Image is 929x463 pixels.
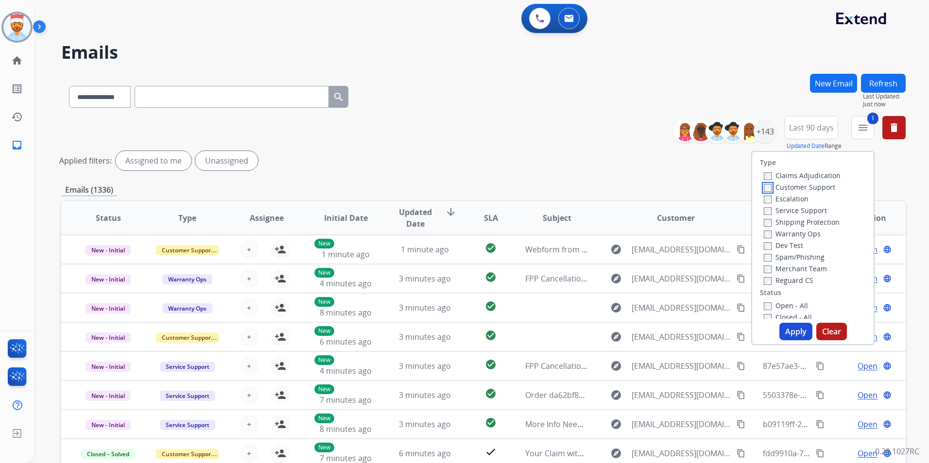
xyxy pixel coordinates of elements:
mat-icon: person_add [275,302,286,314]
mat-icon: content_copy [737,245,745,254]
label: Customer Support [764,182,835,192]
span: Service Support [160,391,215,401]
mat-icon: check_circle [485,242,497,254]
mat-icon: search [333,91,344,103]
p: New [314,355,334,365]
mat-icon: check_circle [485,300,497,312]
input: Customer Support [764,184,772,192]
mat-icon: check_circle [485,417,497,429]
mat-icon: check_circle [485,388,497,399]
input: Service Support [764,207,772,215]
mat-icon: person_add [275,447,286,459]
mat-icon: check [485,446,497,458]
label: Escalation [764,194,809,203]
span: 1 [867,113,878,124]
span: Customer [657,212,695,224]
span: Type [178,212,196,224]
p: New [314,297,334,307]
button: + [240,356,259,376]
button: + [240,298,259,317]
span: b09119ff-2e87-421d-befe-b9fac4213cd6 [763,419,907,430]
span: Order da62bf80-4ea5-4736-9584-f3fdbb8f04a7 [525,390,693,400]
mat-icon: delete [888,122,900,133]
p: 0.20.1027RC [875,446,919,457]
span: Customer Support [156,332,219,343]
span: 3 minutes ago [399,390,451,400]
button: + [240,414,259,434]
span: More Info Needed: 3e7853e6-b90a-4c9f-9db0-e5bc948e7b98 [PERSON_NAME] [525,419,807,430]
mat-icon: explore [610,331,622,343]
span: 5503378e-3817-499c-8499-5f7ae3a5a47c [763,390,910,400]
mat-icon: person_add [275,389,286,401]
input: Merchant Team [764,265,772,273]
mat-icon: content_copy [737,274,745,283]
span: Warranty Ops [162,303,212,314]
span: + [247,331,251,343]
span: 3 minutes ago [399,361,451,371]
mat-icon: home [11,55,23,66]
mat-icon: list_alt [11,83,23,95]
span: Open [858,360,877,372]
label: Open - All [764,301,808,310]
span: + [247,418,251,430]
mat-icon: content_copy [737,362,745,370]
mat-icon: content_copy [816,420,825,429]
div: Unassigned [195,151,258,170]
button: + [240,269,259,288]
mat-icon: language [883,332,892,341]
span: [EMAIL_ADDRESS][DOMAIN_NAME] [632,360,731,372]
span: New - Initial [86,274,131,284]
span: Subject [543,212,571,224]
span: [EMAIL_ADDRESS][DOMAIN_NAME] [632,302,731,314]
span: New - Initial [86,245,131,255]
mat-icon: check_circle [485,271,497,283]
span: + [247,244,251,255]
mat-icon: arrow_downward [445,206,457,218]
mat-icon: explore [610,273,622,284]
span: Just now [863,100,906,108]
span: 6 minutes ago [399,448,451,459]
span: 4 minutes ago [320,278,372,289]
span: 1 minute ago [322,249,370,260]
span: + [247,360,251,372]
label: Merchant Team [764,264,827,273]
h2: Emails [61,43,906,62]
span: Customer Support [156,245,219,255]
mat-icon: person_add [275,273,286,284]
span: + [247,273,251,284]
span: 4 minutes ago [320,365,372,376]
span: Last 90 days [789,126,834,130]
label: Service Support [764,206,827,215]
span: Initial Date [324,212,368,224]
label: Closed - All [764,313,812,322]
mat-icon: explore [610,418,622,430]
span: [EMAIL_ADDRESS][DOMAIN_NAME] [632,244,731,255]
button: Apply [779,323,812,340]
input: Claims Adjudication [764,172,772,180]
button: + [240,444,259,463]
span: 1 minute ago [401,244,449,255]
input: Open - All [764,302,772,310]
p: New [314,239,334,248]
span: Closed – Solved [81,449,135,459]
span: [EMAIL_ADDRESS][DOMAIN_NAME] [632,273,731,284]
p: Applied filters: [59,155,112,166]
span: + [247,302,251,314]
span: New - Initial [86,362,131,372]
span: FPP Cancellation Request [ thread::UaBbxX43A9C3xO-aTimKezk:: ] [525,273,763,284]
input: Closed - All [764,314,772,322]
span: Last Updated: [863,93,906,100]
span: Service Support [160,420,215,430]
span: 6 minutes ago [320,336,372,347]
button: Refresh [861,74,906,93]
span: 3 minutes ago [399,273,451,284]
button: 1 [851,116,875,139]
mat-icon: language [883,303,892,312]
span: New - Initial [86,420,131,430]
label: Shipping Protection [764,217,840,227]
label: Claims Adjudication [764,171,841,180]
span: [EMAIL_ADDRESS][DOMAIN_NAME] [632,389,731,401]
input: Shipping Protection [764,219,772,227]
img: avatar [3,14,31,41]
span: 8 minutes ago [320,307,372,318]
